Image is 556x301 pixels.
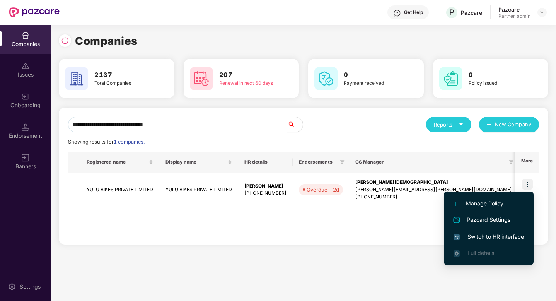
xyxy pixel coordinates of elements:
[165,159,226,165] span: Display name
[461,9,482,16] div: Pazcare
[159,173,238,207] td: YULU BIKES PRIVATE LIMITED
[498,6,530,13] div: Pazcare
[68,139,145,145] span: Showing results for
[299,159,337,165] span: Endorsements
[307,186,339,193] div: Overdue - 2d
[87,159,147,165] span: Registered name
[22,154,29,162] img: svg+xml;base64,PHN2ZyB3aWR0aD0iMTYiIGhlaWdodD0iMTYiIHZpZXdCb3g9IjAgMCAxNiAxNiIgZmlsbD0ibm9uZSIgeG...
[287,117,303,132] button: search
[219,70,277,80] h3: 207
[219,80,277,87] div: Renewal in next 60 days
[65,67,88,90] img: svg+xml;base64,PHN2ZyB4bWxucz0iaHR0cDovL3d3dy53My5vcmcvMjAwMC9zdmciIHdpZHRoPSI2MCIgaGVpZ2h0PSI2MC...
[434,121,464,128] div: Reports
[94,70,152,80] h3: 2137
[159,152,238,173] th: Display name
[454,202,458,206] img: svg+xml;base64,PHN2ZyB4bWxucz0iaHR0cDovL3d3dy53My5vcmcvMjAwMC9zdmciIHdpZHRoPSIxMi4yMDEiIGhlaWdodD...
[94,80,152,87] div: Total Companies
[244,183,287,190] div: [PERSON_NAME]
[355,159,506,165] span: CS Manager
[393,9,401,17] img: svg+xml;base64,PHN2ZyBpZD0iSGVscC0zMngzMiIgeG1sbnM9Imh0dHA6Ly93d3cudzMub3JnLzIwMDAvc3ZnIiB3aWR0aD...
[344,80,401,87] div: Payment received
[522,179,533,190] img: icon
[114,139,145,145] span: 1 companies.
[495,121,532,128] span: New Company
[22,32,29,39] img: svg+xml;base64,PHN2ZyBpZD0iQ29tcGFuaWVzIiB4bWxucz0iaHR0cDovL3d3dy53My5vcmcvMjAwMC9zdmciIHdpZHRoPS...
[314,67,338,90] img: svg+xml;base64,PHN2ZyB4bWxucz0iaHR0cDovL3d3dy53My5vcmcvMjAwMC9zdmciIHdpZHRoPSI2MCIgaGVpZ2h0PSI2MC...
[479,117,539,132] button: plusNew Company
[439,67,462,90] img: svg+xml;base64,PHN2ZyB4bWxucz0iaHR0cDovL3d3dy53My5vcmcvMjAwMC9zdmciIHdpZHRoPSI2MCIgaGVpZ2h0PSI2MC...
[487,122,492,128] span: plus
[469,70,526,80] h3: 0
[355,179,512,186] div: [PERSON_NAME][DEMOGRAPHIC_DATA]
[454,199,524,208] span: Manage Policy
[404,9,423,15] div: Get Help
[459,122,464,127] span: caret-down
[539,9,545,15] img: svg+xml;base64,PHN2ZyBpZD0iRHJvcGRvd24tMzJ4MzIiIHhtbG5zPSJodHRwOi8vd3d3LnczLm9yZy8yMDAwL3N2ZyIgd2...
[467,250,494,256] span: Full details
[61,37,69,44] img: svg+xml;base64,PHN2ZyBpZD0iUmVsb2FkLTMyeDMyIiB4bWxucz0iaHR0cDovL3d3dy53My5vcmcvMjAwMC9zdmciIHdpZH...
[355,193,512,201] div: [PHONE_NUMBER]
[454,234,460,240] img: svg+xml;base64,PHN2ZyB4bWxucz0iaHR0cDovL3d3dy53My5vcmcvMjAwMC9zdmciIHdpZHRoPSIxNiIgaGVpZ2h0PSIxNi...
[80,152,159,173] th: Registered name
[515,152,539,173] th: More
[454,250,460,257] img: svg+xml;base64,PHN2ZyB4bWxucz0iaHR0cDovL3d3dy53My5vcmcvMjAwMC9zdmciIHdpZHRoPSIxNi4zNjMiIGhlaWdodD...
[17,283,43,291] div: Settings
[287,121,303,128] span: search
[509,160,513,164] span: filter
[238,152,293,173] th: HR details
[338,157,346,167] span: filter
[22,93,29,101] img: svg+xml;base64,PHN2ZyB3aWR0aD0iMjAiIGhlaWdodD0iMjAiIHZpZXdCb3g9IjAgMCAyMCAyMCIgZmlsbD0ibm9uZSIgeG...
[75,32,138,50] h1: Companies
[8,283,16,291] img: svg+xml;base64,PHN2ZyBpZD0iU2V0dGluZy0yMHgyMCIgeG1sbnM9Imh0dHA6Ly93d3cudzMub3JnLzIwMDAvc3ZnIiB3aW...
[344,70,401,80] h3: 0
[244,190,287,197] div: [PHONE_NUMBER]
[355,186,512,193] div: [PERSON_NAME][EMAIL_ADDRESS][PERSON_NAME][DOMAIN_NAME]
[452,215,461,225] img: svg+xml;base64,PHN2ZyB4bWxucz0iaHR0cDovL3d3dy53My5vcmcvMjAwMC9zdmciIHdpZHRoPSIyNCIgaGVpZ2h0PSIyNC...
[22,62,29,70] img: svg+xml;base64,PHN2ZyBpZD0iSXNzdWVzX2Rpc2FibGVkIiB4bWxucz0iaHR0cDovL3d3dy53My5vcmcvMjAwMC9zdmciIH...
[498,13,530,19] div: Partner_admin
[80,173,159,207] td: YULU BIKES PRIVATE LIMITED
[454,215,524,225] span: Pazcard Settings
[449,8,454,17] span: P
[454,233,524,241] span: Switch to HR interface
[22,123,29,131] img: svg+xml;base64,PHN2ZyB3aWR0aD0iMTQuNSIgaGVpZ2h0PSIxNC41IiB2aWV3Qm94PSIwIDAgMTYgMTYiIGZpbGw9Im5vbm...
[9,7,60,17] img: New Pazcare Logo
[190,67,213,90] img: svg+xml;base64,PHN2ZyB4bWxucz0iaHR0cDovL3d3dy53My5vcmcvMjAwMC9zdmciIHdpZHRoPSI2MCIgaGVpZ2h0PSI2MC...
[469,80,526,87] div: Policy issued
[507,157,515,167] span: filter
[340,160,345,164] span: filter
